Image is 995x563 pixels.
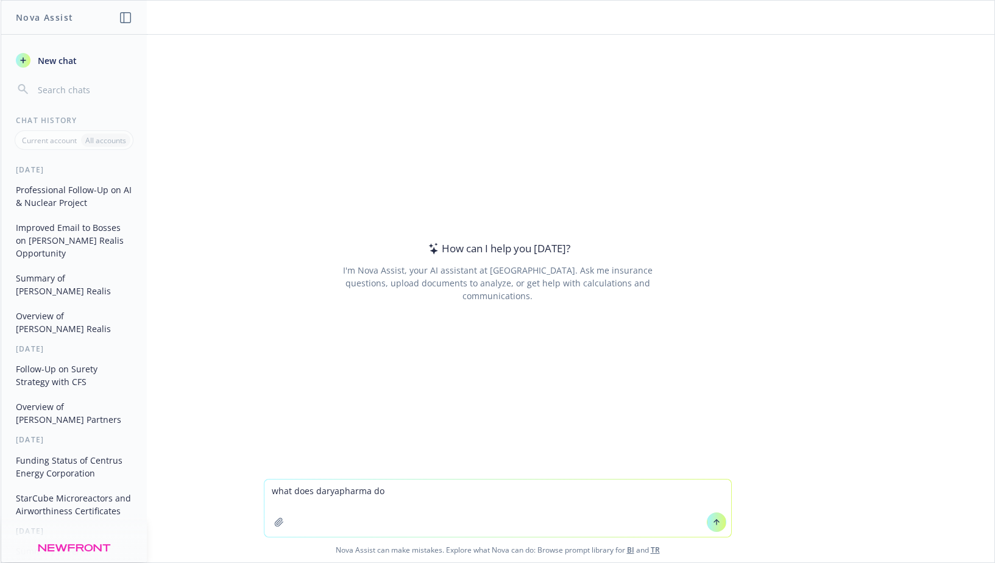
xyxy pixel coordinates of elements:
button: Summary of [PERSON_NAME] Realis [11,268,137,301]
h1: Nova Assist [16,11,73,24]
button: Professional Follow-Up on AI & Nuclear Project [11,180,137,213]
button: Overview of [PERSON_NAME] Realis [11,306,137,339]
textarea: what does daryapharma do [264,480,731,537]
button: New chat [11,49,137,71]
div: [DATE] [1,165,147,175]
span: Nova Assist can make mistakes. Explore what Nova can do: Browse prompt library for and [5,537,990,562]
button: Funding Status of Centrus Energy Corporation [11,450,137,483]
div: I'm Nova Assist, your AI assistant at [GEOGRAPHIC_DATA]. Ask me insurance questions, upload docum... [326,264,669,302]
button: Follow-Up on Surety Strategy with CFS [11,359,137,392]
p: All accounts [85,135,126,146]
div: How can I help you [DATE]? [425,241,570,257]
span: New chat [35,54,77,67]
div: Chat History [1,115,147,126]
input: Search chats [35,81,132,98]
div: [DATE] [1,526,147,536]
button: Improved Email to Bosses on [PERSON_NAME] Realis Opportunity [11,218,137,263]
button: StarCube Microreactors and Airworthiness Certificates [11,488,137,521]
p: Current account [22,135,77,146]
div: [DATE] [1,434,147,445]
a: BI [627,545,634,555]
div: [DATE] [1,344,147,354]
button: Overview of [PERSON_NAME] Partners [11,397,137,430]
a: TR [651,545,660,555]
